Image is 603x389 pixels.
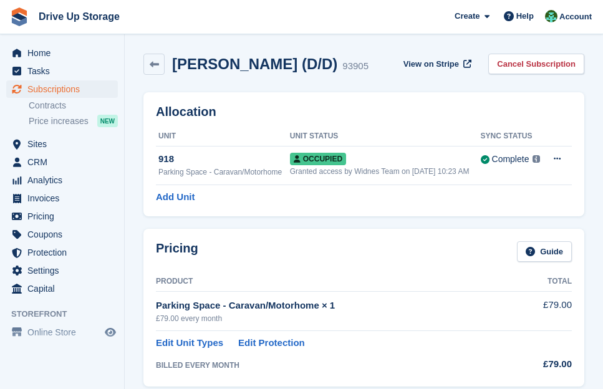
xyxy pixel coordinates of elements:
[6,80,118,98] a: menu
[156,190,195,204] a: Add Unit
[403,58,459,70] span: View on Stripe
[27,62,102,80] span: Tasks
[514,291,572,330] td: £79.00
[27,44,102,62] span: Home
[156,272,514,292] th: Product
[488,54,584,74] a: Cancel Subscription
[6,135,118,153] a: menu
[6,190,118,207] a: menu
[156,360,514,371] div: BILLED EVERY MONTH
[290,153,346,165] span: Occupied
[156,127,290,146] th: Unit
[492,153,529,166] div: Complete
[6,280,118,297] a: menu
[172,55,337,72] h2: [PERSON_NAME] (D/D)
[27,80,102,98] span: Subscriptions
[29,114,118,128] a: Price increases NEW
[559,11,592,23] span: Account
[290,127,481,146] th: Unit Status
[27,226,102,243] span: Coupons
[158,166,290,178] div: Parking Space - Caravan/Motorhome
[11,308,124,320] span: Storefront
[6,244,118,261] a: menu
[103,325,118,340] a: Preview store
[514,272,572,292] th: Total
[6,324,118,341] a: menu
[97,115,118,127] div: NEW
[6,44,118,62] a: menu
[10,7,29,26] img: stora-icon-8386f47178a22dfd0bd8f6a31ec36ba5ce8667c1dd55bd0f319d3a0aa187defe.svg
[238,336,305,350] a: Edit Protection
[481,127,544,146] th: Sync Status
[455,10,480,22] span: Create
[27,324,102,341] span: Online Store
[27,190,102,207] span: Invoices
[27,262,102,279] span: Settings
[27,208,102,225] span: Pricing
[156,313,514,324] div: £79.00 every month
[517,241,572,262] a: Guide
[398,54,474,74] a: View on Stripe
[34,6,125,27] a: Drive Up Storage
[27,171,102,189] span: Analytics
[6,226,118,243] a: menu
[6,171,118,189] a: menu
[545,10,557,22] img: Camille
[27,244,102,261] span: Protection
[27,135,102,153] span: Sites
[158,152,290,166] div: 918
[27,280,102,297] span: Capital
[6,153,118,171] a: menu
[516,10,534,22] span: Help
[156,299,514,313] div: Parking Space - Caravan/Motorhome × 1
[156,105,572,119] h2: Allocation
[342,59,369,74] div: 93905
[533,155,540,163] img: icon-info-grey-7440780725fd019a000dd9b08b2336e03edf1995a4989e88bcd33f0948082b44.svg
[6,62,118,80] a: menu
[29,115,89,127] span: Price increases
[156,336,223,350] a: Edit Unit Types
[6,262,118,279] a: menu
[290,166,481,177] div: Granted access by Widnes Team on [DATE] 10:23 AM
[29,100,118,112] a: Contracts
[27,153,102,171] span: CRM
[156,241,198,262] h2: Pricing
[514,357,572,372] div: £79.00
[6,208,118,225] a: menu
